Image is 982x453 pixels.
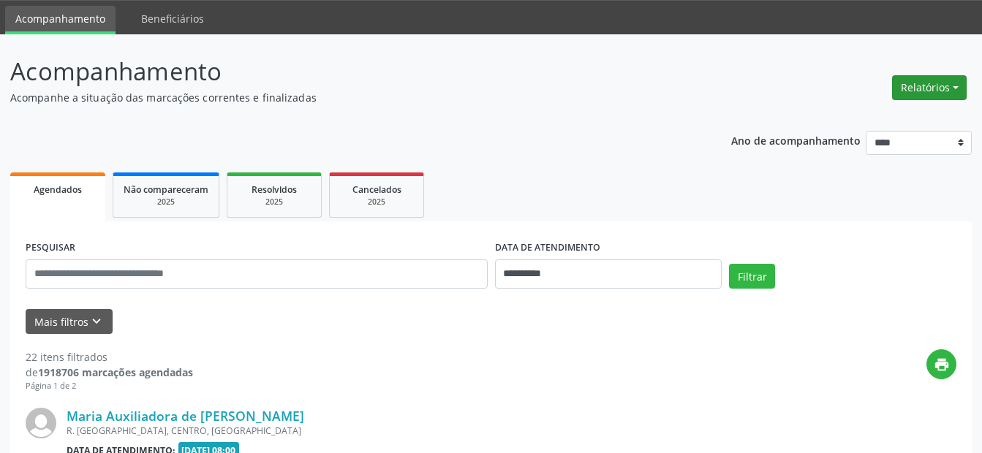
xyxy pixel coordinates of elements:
button: Filtrar [729,264,775,289]
div: R. [GEOGRAPHIC_DATA], CENTRO, [GEOGRAPHIC_DATA] [67,425,737,437]
a: Maria Auxiliadora de [PERSON_NAME] [67,408,304,424]
label: PESQUISAR [26,237,75,259]
img: img [26,408,56,438]
label: DATA DE ATENDIMENTO [495,237,600,259]
span: Cancelados [352,183,401,196]
div: de [26,365,193,380]
p: Ano de acompanhamento [731,131,861,149]
i: keyboard_arrow_down [88,313,105,330]
a: Acompanhamento [5,6,116,34]
p: Acompanhe a situação das marcações correntes e finalizadas [10,90,684,105]
div: 2025 [238,197,311,208]
i: print [934,357,950,373]
button: Relatórios [892,75,967,100]
strong: 1918706 marcações agendadas [38,365,193,379]
button: Mais filtroskeyboard_arrow_down [26,309,113,335]
span: Agendados [34,183,82,196]
button: print [926,349,956,379]
div: 2025 [124,197,208,208]
span: Resolvidos [252,183,297,196]
div: 22 itens filtrados [26,349,193,365]
span: Não compareceram [124,183,208,196]
div: 2025 [340,197,413,208]
p: Acompanhamento [10,53,684,90]
a: Beneficiários [131,6,214,31]
div: Página 1 de 2 [26,380,193,392]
